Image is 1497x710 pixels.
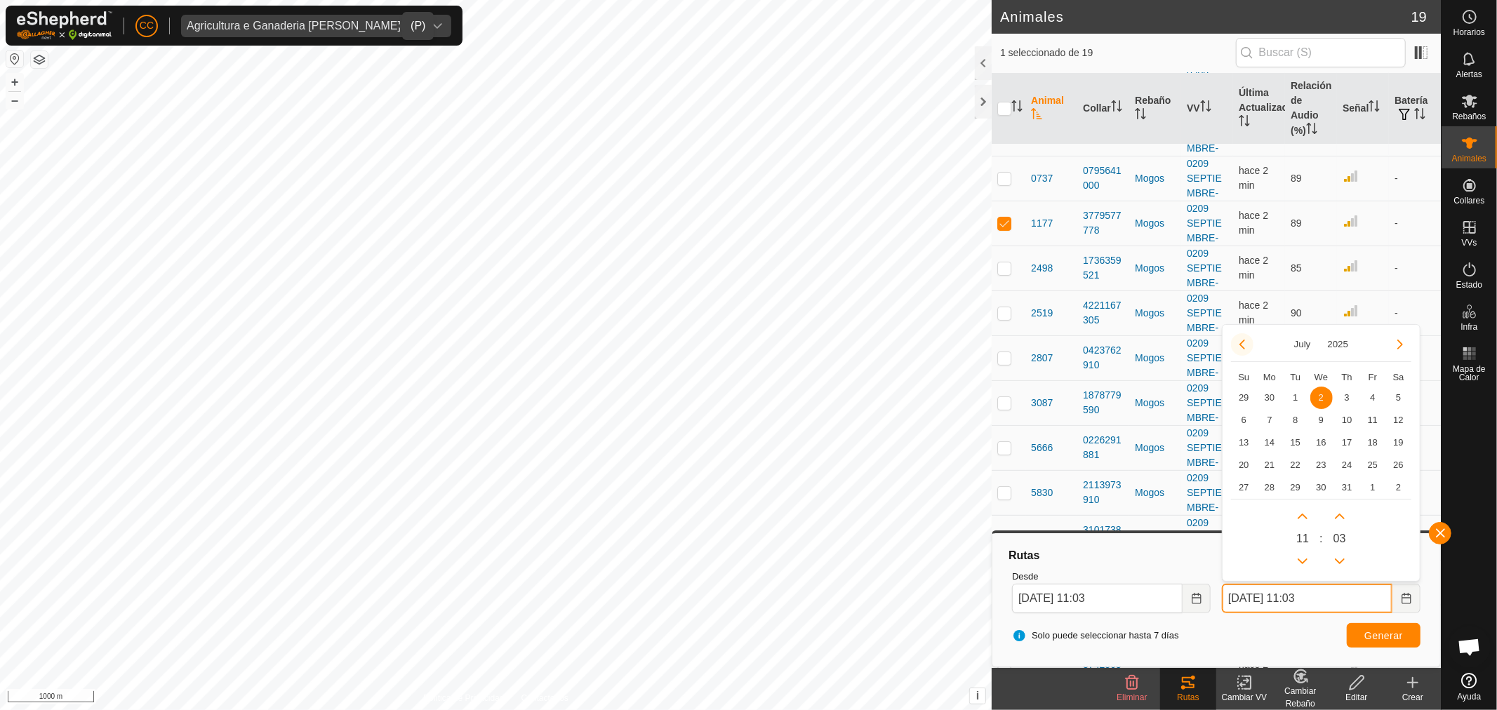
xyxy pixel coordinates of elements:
img: Logo Gallagher [17,11,112,40]
td: 18 [1360,431,1386,454]
img: Intensidad de Señal [1343,213,1359,229]
h2: Animales [1000,8,1411,25]
span: 27 [1232,476,1255,499]
p-sorticon: Activar para ordenar [1306,125,1317,136]
span: 13 [1232,431,1255,454]
td: 28 [1257,476,1283,499]
span: 2807 [1031,351,1053,366]
span: 17 [1336,431,1358,454]
span: 5 [1388,387,1410,409]
span: 90 [1291,307,1302,319]
div: Agricultura e Ganaderia [PERSON_NAME] SL [187,20,418,32]
span: Fr [1369,372,1377,382]
div: Mogos [1135,261,1176,276]
span: We [1315,372,1328,382]
div: 2113973910 [1083,478,1124,507]
button: Generar [1347,623,1421,648]
div: 1878779590 [1083,388,1124,417]
a: 0209 SEPTIEMBRE- [1187,427,1222,468]
span: 8 [1284,409,1307,431]
td: 3 [1334,387,1360,409]
span: 25 [1362,454,1384,476]
p-sorticon: Activar para ordenar [1414,110,1425,121]
span: Sa [1393,372,1404,382]
button: i [970,688,985,704]
div: 1736359521 [1083,253,1124,283]
div: Mogos [1135,485,1176,500]
td: 20 [1231,454,1257,476]
th: Rebaño [1129,73,1181,145]
span: 26 [1388,454,1410,476]
span: 9 [1310,409,1333,431]
td: 19 [1385,431,1411,454]
th: Batería [1389,73,1441,145]
td: 13 [1231,431,1257,454]
span: 7 [1258,409,1281,431]
span: Infra [1461,323,1477,331]
span: 28 [1258,476,1281,499]
span: 0737 [1031,171,1053,186]
span: 1177 [1031,216,1053,231]
button: Capas del Mapa [31,51,48,68]
td: 5 [1385,387,1411,409]
a: 0209 SEPTIEMBRE- [1187,248,1222,288]
span: Solo puede seleccionar hasta 7 días [1012,629,1179,643]
td: 2 [1385,476,1411,499]
th: Última Actualización [1233,73,1285,145]
span: 17 sept 2025, 11:01 [1239,165,1268,191]
span: 22 [1284,454,1307,476]
th: Animal [1025,73,1077,145]
td: - [1389,201,1441,246]
span: Animales [1452,154,1486,163]
span: 11 [1296,530,1309,547]
a: 0209 SEPTIEMBRE- [1187,382,1222,423]
span: 31 [1336,476,1358,499]
td: 30 [1257,387,1283,409]
span: 23 [1310,454,1333,476]
span: 2498 [1031,261,1053,276]
p-sorticon: Activar para ordenar [1111,102,1122,114]
p-sorticon: Activar para ordenar [1239,117,1250,128]
button: Previous Month [1231,333,1253,356]
td: 17 [1334,431,1360,454]
span: 20 [1232,454,1255,476]
div: Mogos [1135,351,1176,366]
td: 21 [1257,454,1283,476]
div: Mogos [1135,396,1176,410]
p-button: Next Hour [1291,505,1314,528]
div: Crear [1385,691,1441,704]
span: VVs [1461,239,1477,247]
button: Next Month [1389,333,1411,356]
span: 10 [1336,409,1358,431]
th: Relación de Audio (%) [1285,73,1337,145]
span: 29 [1284,476,1307,499]
span: Mo [1263,372,1276,382]
span: 1 [1362,476,1384,499]
span: Rebaños [1452,112,1486,121]
div: Rutas [1160,691,1216,704]
td: 4 [1360,387,1386,409]
button: Restablecer Mapa [6,51,23,67]
div: Mogos [1135,306,1176,321]
p-button: Previous Minute [1329,550,1351,572]
span: i [976,690,979,702]
td: 22 [1282,454,1308,476]
td: 16 [1308,431,1334,454]
button: Choose Year [1322,336,1355,352]
td: 2 [1308,387,1334,409]
p-button: Next Minute [1329,505,1351,528]
p-sorticon: Activar para ordenar [1200,102,1211,114]
div: Cambiar Rebaño [1272,685,1329,710]
a: Contáctenos [521,692,568,704]
div: Mogos [1135,441,1176,455]
td: 6 [1231,409,1257,431]
div: 0795641000 [1083,163,1124,193]
th: VV [1181,73,1233,145]
td: 8 [1282,409,1308,431]
td: 7 [1257,409,1283,431]
p-sorticon: Activar para ordenar [1031,110,1042,121]
div: Mogos [1135,216,1176,231]
td: 27 [1231,476,1257,499]
td: 11 [1360,409,1386,431]
span: 85 [1291,262,1302,274]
